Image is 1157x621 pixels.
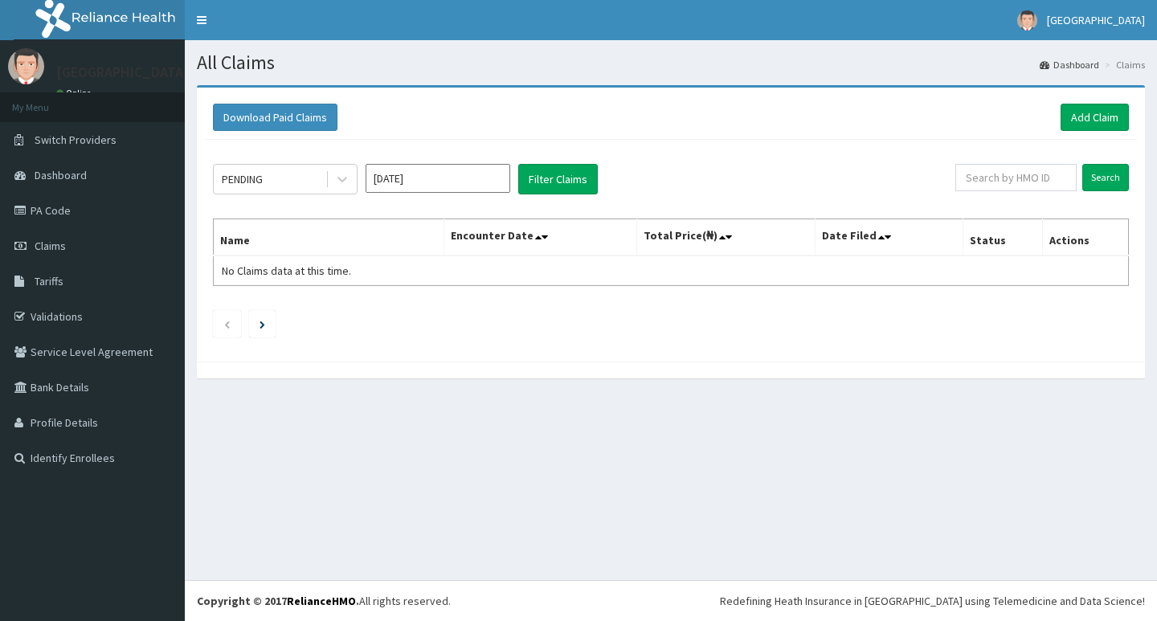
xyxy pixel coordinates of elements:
[197,594,359,608] strong: Copyright © 2017 .
[35,133,117,147] span: Switch Providers
[444,219,636,256] th: Encounter Date
[1047,13,1145,27] span: [GEOGRAPHIC_DATA]
[955,164,1077,191] input: Search by HMO ID
[35,239,66,253] span: Claims
[223,317,231,331] a: Previous page
[35,168,87,182] span: Dashboard
[518,164,598,194] button: Filter Claims
[185,580,1157,621] footer: All rights reserved.
[1101,58,1145,71] li: Claims
[287,594,356,608] a: RelianceHMO
[214,219,444,256] th: Name
[222,264,351,278] span: No Claims data at this time.
[1040,58,1099,71] a: Dashboard
[213,104,337,131] button: Download Paid Claims
[56,65,189,80] p: [GEOGRAPHIC_DATA]
[366,164,510,193] input: Select Month and Year
[8,48,44,84] img: User Image
[197,52,1145,73] h1: All Claims
[963,219,1042,256] th: Status
[636,219,815,256] th: Total Price(₦)
[56,88,95,99] a: Online
[222,171,263,187] div: PENDING
[1017,10,1037,31] img: User Image
[815,219,963,256] th: Date Filed
[720,593,1145,609] div: Redefining Heath Insurance in [GEOGRAPHIC_DATA] using Telemedicine and Data Science!
[1061,104,1129,131] a: Add Claim
[1082,164,1129,191] input: Search
[35,274,63,288] span: Tariffs
[1042,219,1128,256] th: Actions
[260,317,265,331] a: Next page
